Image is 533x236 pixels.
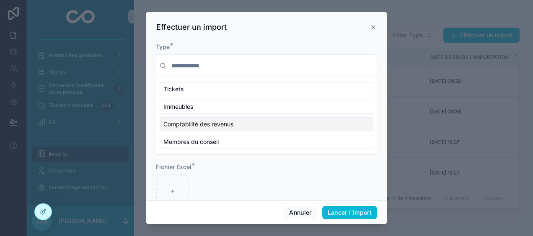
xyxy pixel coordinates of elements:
div: Suggestions [156,77,377,154]
span: Fichier Excel [156,163,191,170]
h3: Effectuer un import [156,22,227,32]
span: Type [156,43,170,50]
span: Immeubles [163,103,193,111]
button: Annuler [284,206,317,219]
span: Membres du conseil [163,138,219,146]
span: Comptabilité des revenus [163,120,233,128]
button: Lancer l'import [322,206,377,219]
span: Tickets [163,85,184,93]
